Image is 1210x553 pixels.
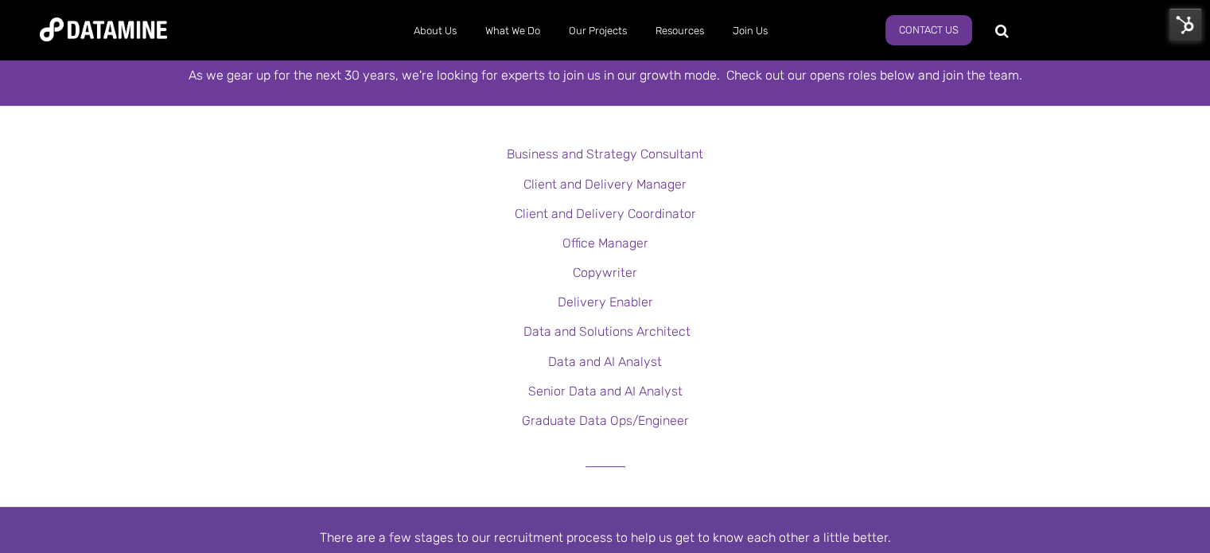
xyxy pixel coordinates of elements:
a: Office Manager [562,236,648,251]
img: HubSpot Tools Menu Toggle [1169,8,1202,41]
div: As we gear up for the next 30 years, we're looking for experts to join us in our growth mode. Che... [152,64,1059,86]
a: Business and Strategy Consultant [507,146,703,162]
a: Client and Delivery Manager [523,177,687,192]
a: Our Projects [554,10,641,52]
a: Graduate Data Ops/Engineer [522,413,689,428]
a: Client and Delivery Coordinator [515,206,696,221]
a: Contact Us [885,15,972,45]
a: Join Us [718,10,782,52]
a: Data and Solutions Architect [523,324,691,339]
a: Delivery Enabler [558,294,653,310]
a: Copywriter [573,265,637,280]
a: What We Do [471,10,554,52]
a: Data and AI Analyst [548,354,662,369]
a: About Us [399,10,471,52]
p: There are a few stages to our recruitment process to help us get to know each other a little better. [152,527,1059,548]
a: Senior Data and AI Analyst [528,384,683,399]
img: Datamine [40,18,167,41]
a: Resources [641,10,718,52]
